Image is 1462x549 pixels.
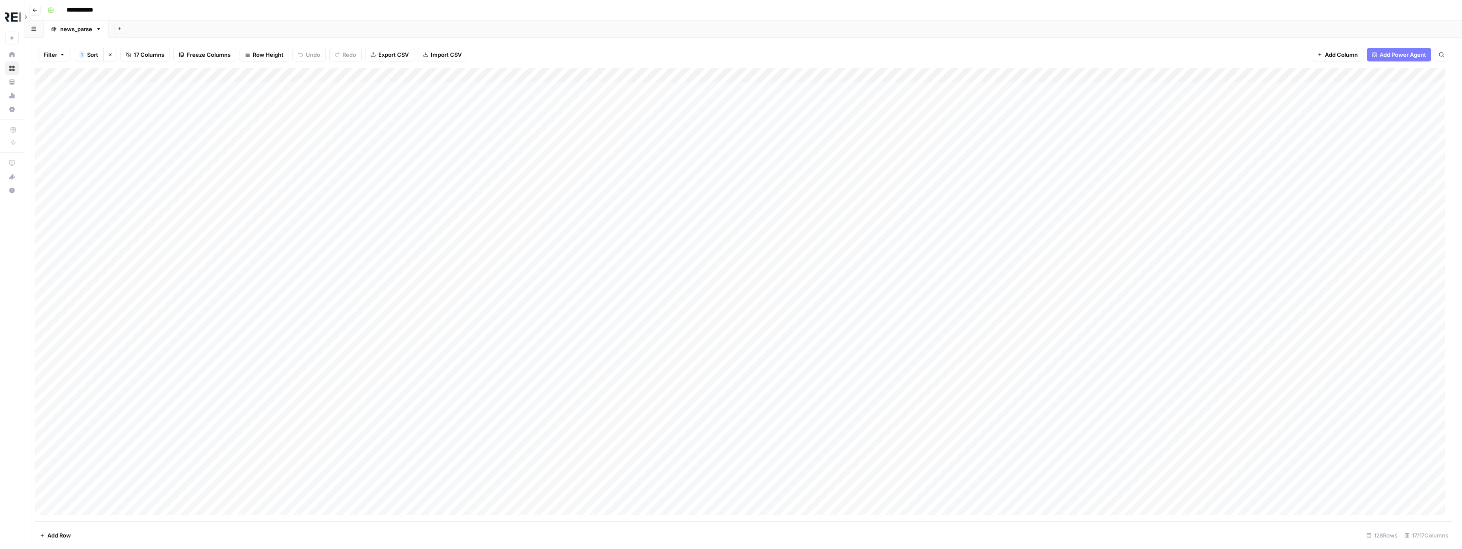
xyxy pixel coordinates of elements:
[5,102,19,116] a: Settings
[87,50,98,59] span: Sort
[35,529,76,542] button: Add Row
[5,7,19,28] button: Workspace: Threepipe Reply
[418,48,467,61] button: Import CSV
[1363,529,1401,542] div: 128 Rows
[5,61,19,75] a: Browse
[5,184,19,197] button: Help + Support
[342,50,356,59] span: Redo
[365,48,414,61] button: Export CSV
[187,50,231,59] span: Freeze Columns
[38,48,70,61] button: Filter
[431,50,462,59] span: Import CSV
[5,170,19,184] button: What's new?
[1312,48,1363,61] button: Add Column
[5,156,19,170] a: AirOps Academy
[1325,50,1358,59] span: Add Column
[240,48,289,61] button: Row Height
[5,75,19,89] a: Your Data
[1401,529,1452,542] div: 17/17 Columns
[1367,48,1431,61] button: Add Power Agent
[44,50,57,59] span: Filter
[253,50,284,59] span: Row Height
[134,50,164,59] span: 17 Columns
[60,25,92,33] div: news_parse
[173,48,236,61] button: Freeze Columns
[5,10,20,25] img: Threepipe Reply Logo
[74,48,103,61] button: 1Sort
[120,48,170,61] button: 17 Columns
[5,48,19,61] a: Home
[6,170,18,183] div: What's new?
[378,50,409,59] span: Export CSV
[47,531,71,540] span: Add Row
[44,20,109,38] a: news_parse
[79,51,85,58] div: 1
[329,48,362,61] button: Redo
[81,51,83,58] span: 1
[5,89,19,102] a: Usage
[306,50,320,59] span: Undo
[1380,50,1426,59] span: Add Power Agent
[292,48,326,61] button: Undo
